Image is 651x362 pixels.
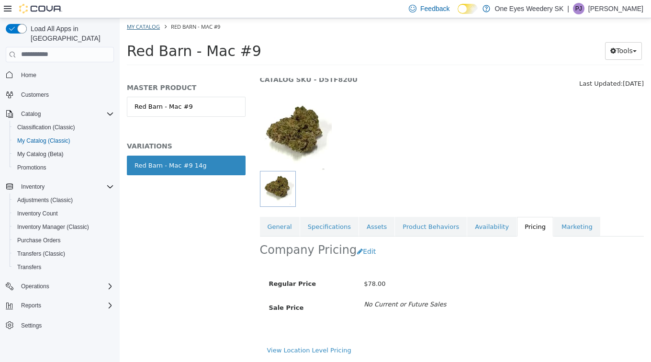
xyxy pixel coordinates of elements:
button: Tools [485,24,522,42]
a: Home [17,69,40,81]
a: Pricing [397,199,434,219]
button: Purchase Orders [10,234,118,247]
button: Inventory [17,181,48,192]
button: Inventory [2,180,118,193]
span: Red Barn - Mac #9 [51,5,101,12]
a: My Catalog [7,5,40,12]
a: Red Barn - Mac #9 [7,79,126,99]
span: Reports [21,302,41,309]
span: Inventory Count [13,208,114,219]
a: Promotions [13,162,50,173]
a: Transfers [13,261,45,273]
a: Inventory Count [13,208,62,219]
a: Transfers (Classic) [13,248,69,260]
button: Settings [2,318,118,332]
span: Feedback [420,4,449,13]
div: Red Barn - Mac #9 14g [15,143,87,152]
span: PJ [575,3,582,14]
span: My Catalog (Beta) [17,150,64,158]
input: Dark Mode [458,4,478,14]
span: Home [21,71,36,79]
span: Inventory Count [17,210,58,217]
span: Transfers [13,261,114,273]
span: Purchase Orders [17,237,61,244]
span: Customers [17,89,114,101]
span: Inventory Manager (Classic) [13,221,114,233]
span: Customers [21,91,49,99]
button: Reports [17,300,45,311]
img: Cova [19,4,62,13]
span: Inventory Manager (Classic) [17,223,89,231]
a: Settings [17,320,45,331]
span: Sale Price [149,286,184,293]
a: Product Behaviors [275,199,347,219]
span: Classification (Classic) [17,124,75,131]
span: Last Updated: [460,62,503,69]
a: Adjustments (Classic) [13,194,77,206]
a: My Catalog (Classic) [13,135,74,147]
a: Availability [348,199,397,219]
button: Transfers [10,260,118,274]
span: Load All Apps in [GEOGRAPHIC_DATA] [27,24,114,43]
button: Catalog [2,107,118,121]
a: View Location Level Pricing [147,328,232,336]
span: Purchase Orders [13,235,114,246]
span: Operations [21,283,49,290]
button: Inventory Manager (Classic) [10,220,118,234]
span: Promotions [17,164,46,171]
span: Inventory [17,181,114,192]
a: Assets [239,199,275,219]
span: Regular Price [149,262,196,269]
span: Home [17,69,114,81]
button: Operations [2,280,118,293]
h2: Company Pricing [140,225,237,239]
p: [PERSON_NAME] [588,3,643,14]
span: My Catalog (Classic) [17,137,70,145]
span: Reports [17,300,114,311]
button: Classification (Classic) [10,121,118,134]
h5: VARIATIONS [7,124,126,132]
button: Promotions [10,161,118,174]
span: Adjustments (Classic) [17,196,73,204]
span: $78.00 [244,262,266,269]
button: Catalog [17,108,45,120]
nav: Complex example [6,64,114,357]
span: Adjustments (Classic) [13,194,114,206]
span: Catalog [17,108,114,120]
a: Marketing [434,199,481,219]
button: Inventory Count [10,207,118,220]
a: My Catalog (Beta) [13,148,67,160]
button: Home [2,68,118,82]
span: Transfers (Classic) [17,250,65,258]
button: Edit [237,225,261,242]
span: My Catalog (Classic) [13,135,114,147]
span: Transfers (Classic) [13,248,114,260]
button: Adjustments (Classic) [10,193,118,207]
p: One Eyes Weedery SK [495,3,564,14]
h5: CATALOG SKU - D5TF820U [140,57,425,66]
span: Settings [17,319,114,331]
img: 150 [140,81,212,153]
button: Reports [2,299,118,312]
span: Red Barn - Mac #9 [7,24,142,41]
a: General [140,199,180,219]
a: Inventory Manager (Classic) [13,221,93,233]
span: Catalog [21,110,41,118]
h5: MASTER PRODUCT [7,65,126,74]
i: No Current or Future Sales [244,283,326,290]
a: Classification (Classic) [13,122,79,133]
a: Specifications [180,199,239,219]
p: | [567,3,569,14]
span: Operations [17,281,114,292]
span: Promotions [13,162,114,173]
button: Transfers (Classic) [10,247,118,260]
span: [DATE] [503,62,524,69]
button: My Catalog (Classic) [10,134,118,147]
span: Inventory [21,183,45,191]
span: Settings [21,322,42,329]
span: My Catalog (Beta) [13,148,114,160]
a: Customers [17,89,53,101]
button: My Catalog (Beta) [10,147,118,161]
span: Transfers [17,263,41,271]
